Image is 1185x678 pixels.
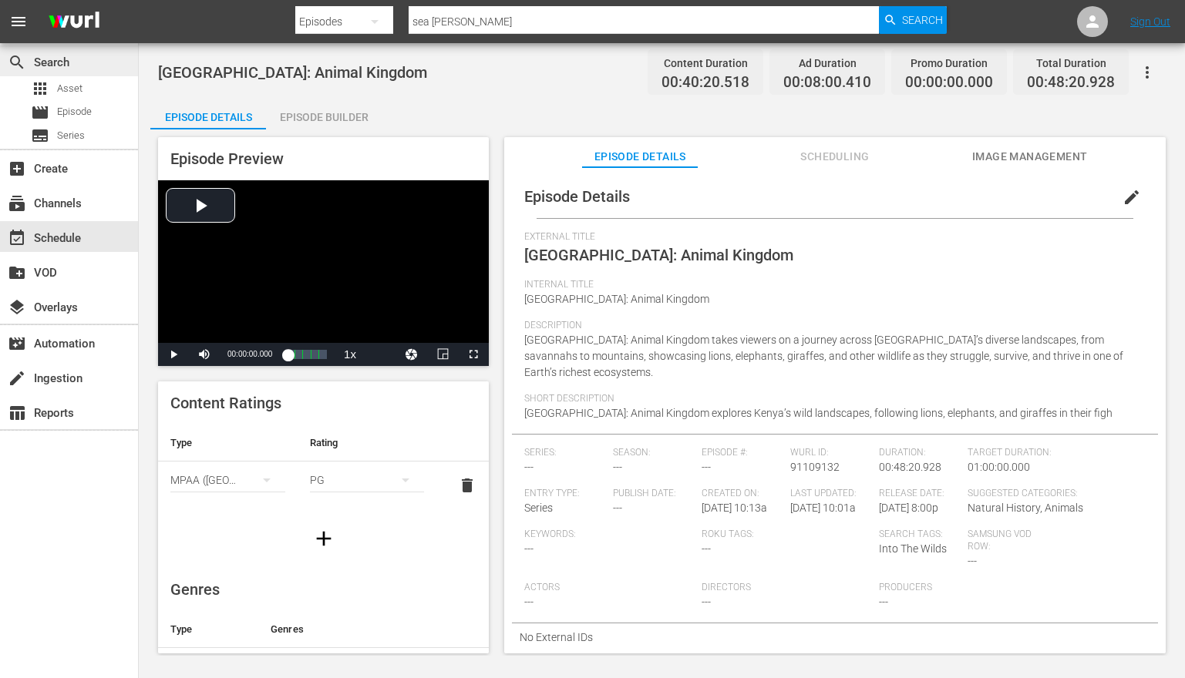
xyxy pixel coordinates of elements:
[702,542,711,555] span: ---
[8,369,26,388] span: Ingestion
[968,529,1049,553] span: Samsung VOD Row:
[335,343,365,366] button: Playback Rate
[524,529,694,541] span: Keywords:
[8,159,26,178] span: Create
[31,79,49,98] span: apps
[8,263,26,282] span: VOD
[8,53,26,72] span: Search
[524,596,534,608] span: ---
[968,461,1030,473] span: 01:00:00.000
[524,334,1123,378] span: [GEOGRAPHIC_DATA]: Animal Kingdom takes viewers on a journey across [GEOGRAPHIC_DATA]’s diverse l...
[170,458,285,502] div: MPAA ([GEOGRAPHIC_DATA] (the))
[582,147,698,166] span: Episode Details
[524,293,709,305] span: [GEOGRAPHIC_DATA]: Animal Kingdom
[879,582,1049,594] span: Producers
[266,99,382,129] button: Episode Builder
[158,180,489,366] div: Video Player
[298,425,437,462] th: Rating
[968,447,1137,459] span: Target Duration:
[170,394,281,412] span: Content Ratings
[524,502,553,514] span: Series
[702,502,767,514] span: [DATE] 10:13a
[524,461,534,473] span: ---
[613,488,694,500] span: Publish Date:
[458,476,476,495] span: delete
[37,4,111,40] img: ans4CAIJ8jUAAAAAAAAAAAAAAAAAAAAAAAAgQb4GAAAAAAAAAAAAAAAAAAAAAAAAJMjXAAAAAAAAAAAAAAAAAAAAAAAAgAT5G...
[613,502,622,514] span: ---
[879,6,947,34] button: Search
[8,229,26,247] span: Schedule
[702,447,783,459] span: Episode #:
[879,502,938,514] span: [DATE] 8:00p
[524,320,1138,332] span: Description
[524,542,534,555] span: ---
[524,279,1138,291] span: Internal Title
[879,529,960,541] span: Search Tags:
[613,447,694,459] span: Season:
[524,231,1138,243] span: External Title
[31,126,49,145] span: Series
[524,488,605,500] span: Entry Type:
[8,194,26,213] span: Channels
[968,555,977,567] span: ---
[427,343,458,366] button: Picture-in-Picture
[158,63,427,82] span: [GEOGRAPHIC_DATA]: Animal Kingdom
[288,350,327,359] div: Progress Bar
[458,343,489,366] button: Fullscreen
[790,447,871,459] span: Wurl ID:
[790,488,871,500] span: Last Updated:
[8,334,26,353] span: Automation
[396,343,427,366] button: Jump To Time
[227,350,272,358] span: 00:00:00.000
[1027,52,1115,74] div: Total Duration
[158,611,258,648] th: Type
[662,52,749,74] div: Content Duration
[449,467,486,504] button: delete
[613,461,622,473] span: ---
[783,52,871,74] div: Ad Duration
[150,99,266,136] div: Episode Details
[1123,188,1141,206] span: edit
[1113,179,1150,216] button: edit
[702,461,711,473] span: ---
[905,74,993,92] span: 00:00:00.000
[702,596,711,608] span: ---
[310,458,425,502] div: PG
[524,246,793,264] span: [GEOGRAPHIC_DATA]: Animal Kingdom
[702,529,871,541] span: Roku Tags:
[879,488,960,500] span: Release Date:
[879,542,947,555] span: Into The Wilds
[1130,15,1170,28] a: Sign Out
[512,623,1158,651] div: No External IDs
[783,74,871,92] span: 00:08:00.410
[266,99,382,136] div: Episode Builder
[879,447,960,459] span: Duration:
[258,611,441,648] th: Genres
[905,52,993,74] div: Promo Duration
[8,298,26,317] span: Overlays
[57,128,85,143] span: Series
[170,580,220,599] span: Genres
[57,104,92,119] span: Episode
[9,12,28,31] span: menu
[524,447,605,459] span: Series:
[1027,74,1115,92] span: 00:48:20.928
[777,147,893,166] span: Scheduling
[170,149,284,168] span: Episode Preview
[57,81,82,96] span: Asset
[662,74,749,92] span: 00:40:20.518
[790,502,856,514] span: [DATE] 10:01a
[158,425,298,462] th: Type
[968,488,1137,500] span: Suggested Categories:
[8,404,26,422] span: Reports
[158,425,489,509] table: simple table
[790,461,840,473] span: 91109132
[158,343,189,366] button: Play
[879,596,888,608] span: ---
[879,461,941,473] span: 00:48:20.928
[150,99,266,129] button: Episode Details
[524,187,630,206] span: Episode Details
[189,343,220,366] button: Mute
[972,147,1088,166] span: Image Management
[524,393,1138,405] span: Short Description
